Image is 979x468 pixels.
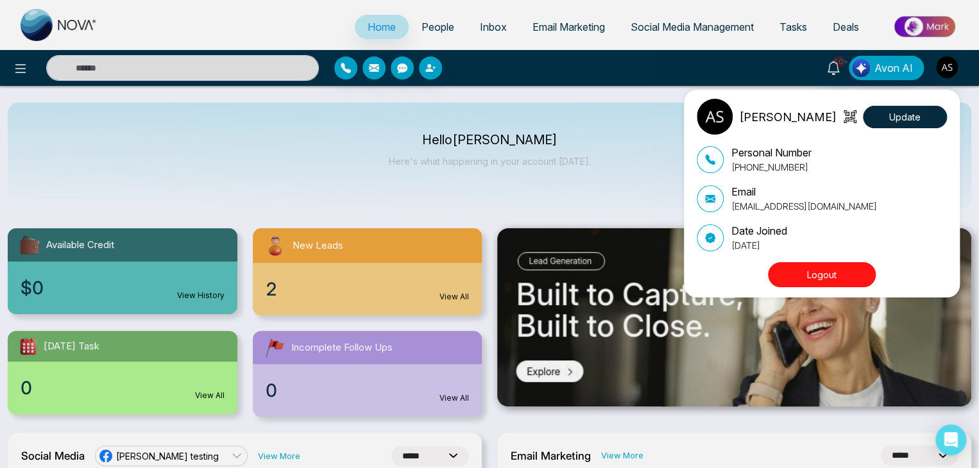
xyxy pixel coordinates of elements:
p: [EMAIL_ADDRESS][DOMAIN_NAME] [731,199,877,213]
p: [PERSON_NAME] [739,108,837,126]
button: Logout [768,262,876,287]
button: Update [863,106,947,128]
div: Open Intercom Messenger [935,424,966,455]
p: Email [731,184,877,199]
p: [DATE] [731,238,787,252]
p: [PHONE_NUMBER] [731,160,812,174]
p: Date Joined [731,223,787,238]
p: Personal Number [731,145,812,160]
